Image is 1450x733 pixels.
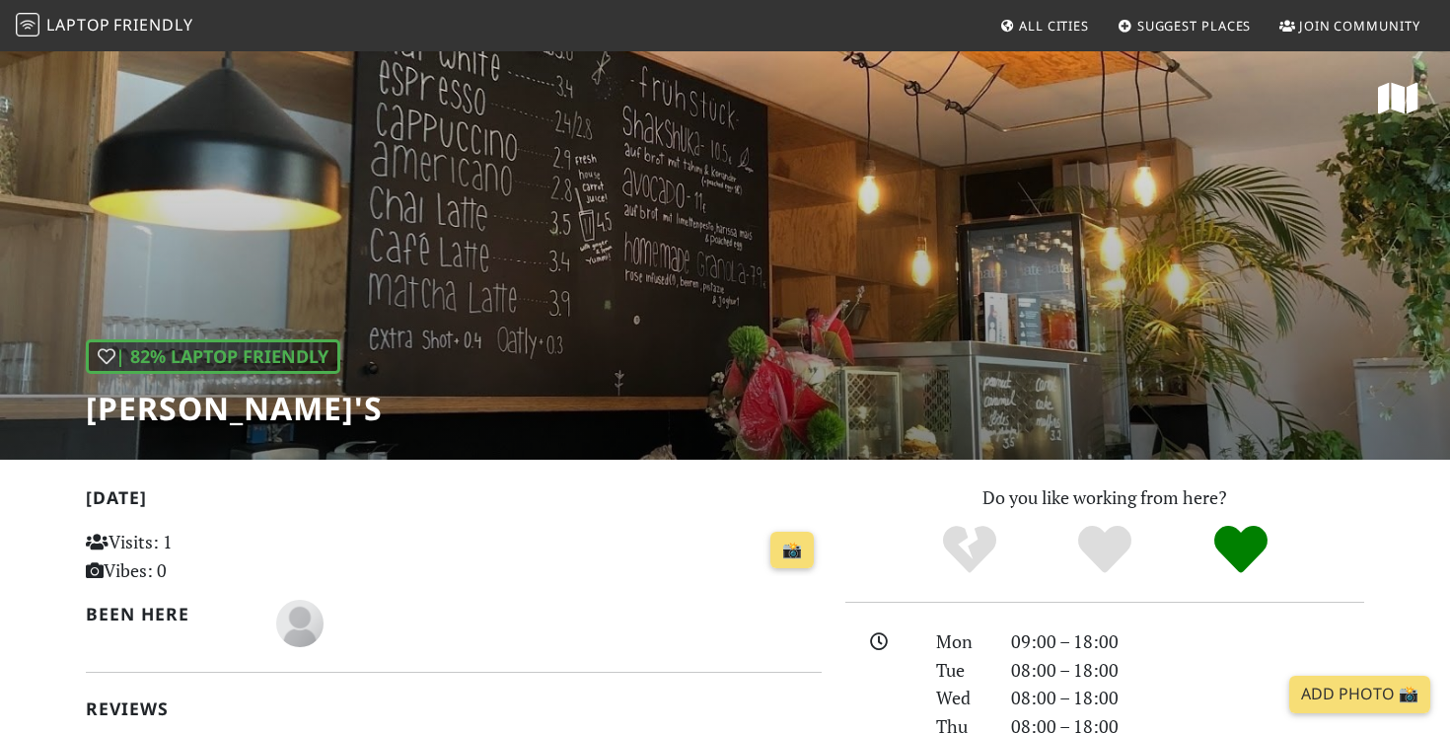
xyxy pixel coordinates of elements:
div: Mon [924,627,999,656]
h2: Reviews [86,698,822,719]
span: All Cities [1019,17,1089,35]
img: blank-535327c66bd565773addf3077783bbfce4b00ec00e9fd257753287c682c7fa38.png [276,600,324,647]
a: Join Community [1271,8,1428,43]
a: LaptopFriendly LaptopFriendly [16,9,193,43]
a: Suggest Places [1110,8,1260,43]
div: No [902,523,1038,577]
h2: Been here [86,604,253,624]
div: Tue [924,656,999,685]
div: 08:00 – 18:00 [999,684,1376,712]
a: Add Photo 📸 [1289,676,1430,713]
div: 09:00 – 18:00 [999,627,1376,656]
p: Visits: 1 Vibes: 0 [86,528,316,585]
div: 08:00 – 18:00 [999,656,1376,685]
span: Friendly [113,14,192,36]
span: Join Community [1299,17,1420,35]
a: 📸 [770,532,814,569]
div: Definitely! [1173,523,1309,577]
h2: [DATE] [86,487,822,516]
span: Ana Schmidt [276,610,324,633]
div: | 82% Laptop Friendly [86,339,340,374]
span: Suggest Places [1137,17,1252,35]
img: LaptopFriendly [16,13,39,37]
a: All Cities [991,8,1097,43]
div: Yes [1037,523,1173,577]
span: Laptop [46,14,110,36]
p: Do you like working from here? [845,483,1364,512]
div: Wed [924,684,999,712]
h1: [PERSON_NAME]'s [86,390,383,427]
